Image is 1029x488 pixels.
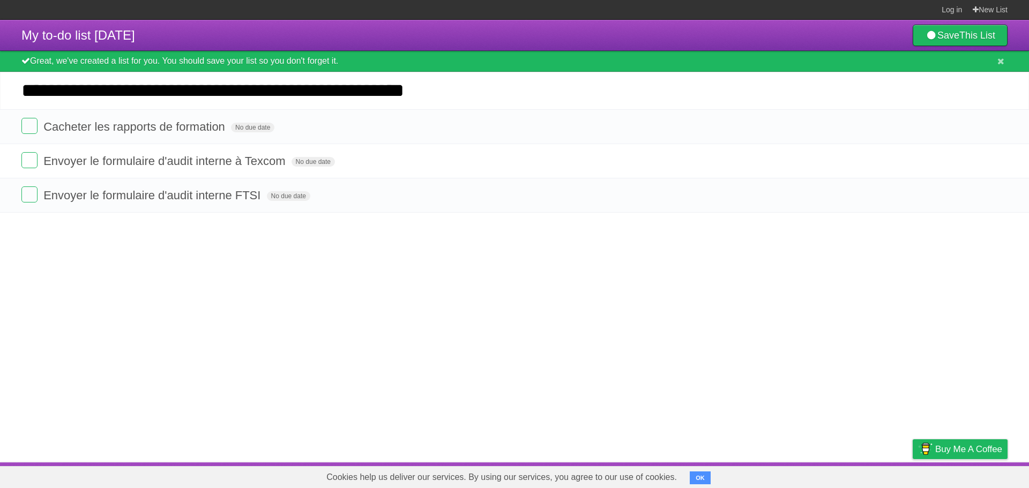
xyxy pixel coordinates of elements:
span: No due date [267,191,310,201]
span: Buy me a coffee [935,440,1002,459]
label: Done [21,118,38,134]
a: Terms [862,465,886,485]
a: Developers [806,465,849,485]
img: Buy me a coffee [918,440,933,458]
span: No due date [231,123,274,132]
a: Privacy [899,465,927,485]
a: SaveThis List [913,25,1008,46]
span: No due date [292,157,335,167]
a: Buy me a coffee [913,439,1008,459]
label: Done [21,186,38,202]
span: My to-do list [DATE] [21,28,135,42]
button: OK [690,471,711,484]
b: This List [959,30,995,41]
a: About [770,465,793,485]
span: Envoyer le formulaire d'audit interne à Texcom [43,154,288,168]
label: Done [21,152,38,168]
span: Cacheter les rapports de formation [43,120,228,133]
a: Suggest a feature [940,465,1008,485]
span: Envoyer le formulaire d'audit interne FTSI [43,189,263,202]
span: Cookies help us deliver our services. By using our services, you agree to our use of cookies. [316,467,688,488]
